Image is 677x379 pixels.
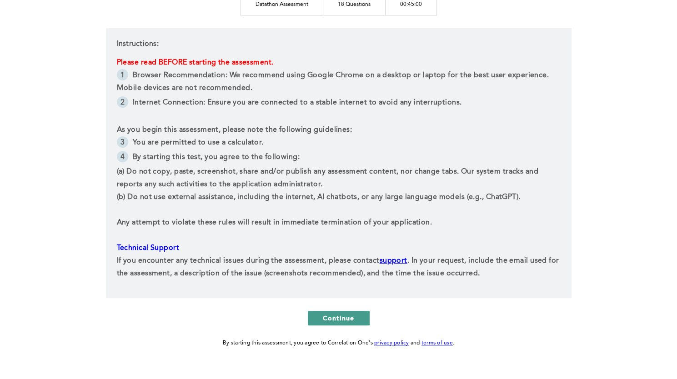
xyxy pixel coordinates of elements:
span: You are permitted to use a calculator. [133,139,264,146]
a: terms of use [421,340,453,346]
span: (b) Do not use external assistance, including the internet, AI chatbots, or any large language mo... [117,194,521,201]
span: By starting this test, you agree to the following: [133,154,300,161]
span: Any attempt to violate these rules will result in immediate termination of your application. [117,219,432,226]
button: Continue [308,311,370,325]
span: Technical Support [117,244,179,252]
span: Internet Connection: Ensure you are connected to a stable internet to avoid any interruptions. [133,99,461,106]
a: support [380,257,407,264]
div: Instructions: [106,28,572,298]
a: privacy policy [374,340,409,346]
span: Browser Recommendation: We recommend using Google Chrome on a desktop or laptop for the best user... [117,72,551,92]
strong: Please read BEFORE starting the assessment. [117,59,274,66]
span: Continue [323,314,355,322]
div: By starting this assessment, you agree to Correlation One's and . [223,338,454,348]
span: If you encounter any technical issues during the assessment, please contact [117,257,380,264]
span: . In your request, include the email used for the assessment, a description of the issue (screens... [117,257,561,277]
span: (a) Do not copy, paste, screenshot, share and/or publish any assessment content, nor change tabs.... [117,168,541,188]
span: As you begin this assessment, please note the following guidelines: [117,126,352,134]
